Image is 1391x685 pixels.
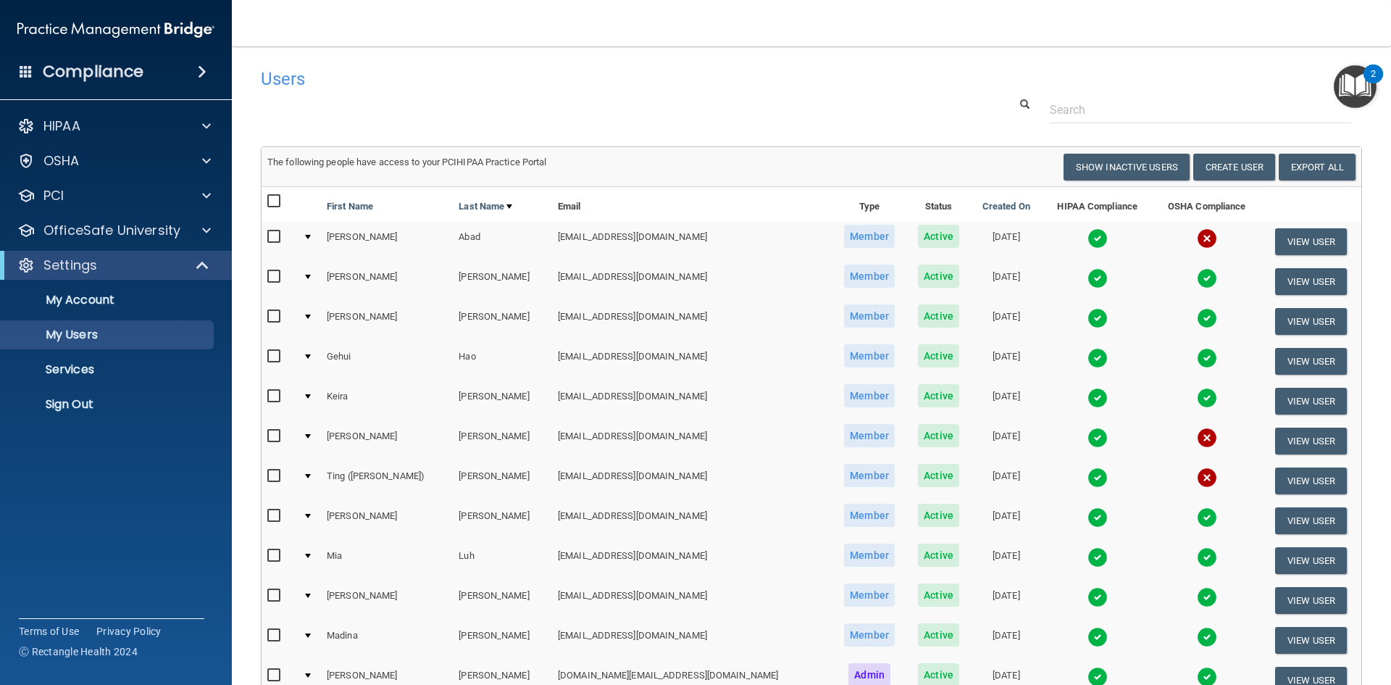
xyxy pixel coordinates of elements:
[552,262,832,302] td: [EMAIL_ADDRESS][DOMAIN_NAME]
[844,584,895,607] span: Member
[552,187,832,222] th: Email
[321,541,453,581] td: Mia
[9,397,207,412] p: Sign Out
[918,544,959,567] span: Active
[552,341,832,381] td: [EMAIL_ADDRESS][DOMAIN_NAME]
[321,302,453,341] td: [PERSON_NAME]
[1087,268,1108,288] img: tick.e7d51cea.svg
[321,581,453,620] td: [PERSON_NAME]
[552,461,832,501] td: [EMAIL_ADDRESS][DOMAIN_NAME]
[9,328,207,342] p: My Users
[1087,627,1108,647] img: tick.e7d51cea.svg
[1197,587,1217,607] img: tick.e7d51cea.svg
[832,187,906,222] th: Type
[918,265,959,288] span: Active
[844,544,895,567] span: Member
[321,501,453,541] td: [PERSON_NAME]
[43,62,143,82] h4: Compliance
[1087,228,1108,249] img: tick.e7d51cea.svg
[17,117,211,135] a: HIPAA
[1279,154,1356,180] a: Export All
[970,461,1042,501] td: [DATE]
[1087,428,1108,448] img: tick.e7d51cea.svg
[907,187,971,222] th: Status
[321,421,453,461] td: [PERSON_NAME]
[970,620,1042,660] td: [DATE]
[17,187,211,204] a: PCI
[43,117,80,135] p: HIPAA
[453,341,552,381] td: Hao
[918,464,959,487] span: Active
[1197,627,1217,647] img: tick.e7d51cea.svg
[43,257,97,274] p: Settings
[1153,187,1261,222] th: OSHA Compliance
[1275,348,1347,375] button: View User
[19,624,79,639] a: Terms of Use
[17,15,214,44] img: PMB logo
[1275,468,1347,494] button: View User
[17,152,211,170] a: OSHA
[1197,348,1217,368] img: tick.e7d51cea.svg
[982,198,1030,215] a: Created On
[1275,547,1347,574] button: View User
[1197,468,1217,488] img: cross.ca9f0e7f.svg
[844,623,895,647] span: Member
[1275,507,1347,534] button: View User
[552,421,832,461] td: [EMAIL_ADDRESS][DOMAIN_NAME]
[552,222,832,262] td: [EMAIL_ADDRESS][DOMAIN_NAME]
[96,624,162,639] a: Privacy Policy
[1275,388,1347,415] button: View User
[17,222,211,239] a: OfficeSafe University
[844,304,895,328] span: Member
[552,302,832,341] td: [EMAIL_ADDRESS][DOMAIN_NAME]
[321,222,453,262] td: [PERSON_NAME]
[1197,428,1217,448] img: cross.ca9f0e7f.svg
[844,265,895,288] span: Member
[43,187,64,204] p: PCI
[9,293,207,307] p: My Account
[844,225,895,248] span: Member
[453,501,552,541] td: [PERSON_NAME]
[267,157,547,167] span: The following people have access to your PCIHIPAA Practice Portal
[844,344,895,368] span: Member
[1275,308,1347,335] button: View User
[1275,228,1347,255] button: View User
[552,501,832,541] td: [EMAIL_ADDRESS][DOMAIN_NAME]
[1197,547,1217,568] img: tick.e7d51cea.svg
[970,381,1042,421] td: [DATE]
[970,501,1042,541] td: [DATE]
[43,152,80,170] p: OSHA
[321,461,453,501] td: Ting ([PERSON_NAME])
[970,541,1042,581] td: [DATE]
[321,341,453,381] td: Gehui
[9,362,207,377] p: Services
[918,384,959,407] span: Active
[918,344,959,368] span: Active
[1197,268,1217,288] img: tick.e7d51cea.svg
[1087,547,1108,568] img: tick.e7d51cea.svg
[1193,154,1275,180] button: Create User
[1087,388,1108,408] img: tick.e7d51cea.svg
[17,257,210,274] a: Settings
[453,620,552,660] td: [PERSON_NAME]
[261,70,894,88] h4: Users
[844,384,895,407] span: Member
[1275,587,1347,614] button: View User
[844,504,895,527] span: Member
[970,222,1042,262] td: [DATE]
[453,302,552,341] td: [PERSON_NAME]
[453,222,552,262] td: Abad
[552,620,832,660] td: [EMAIL_ADDRESS][DOMAIN_NAME]
[1197,228,1217,249] img: cross.ca9f0e7f.svg
[1087,468,1108,488] img: tick.e7d51cea.svg
[552,541,832,581] td: [EMAIL_ADDRESS][DOMAIN_NAME]
[453,541,552,581] td: Luh
[970,302,1042,341] td: [DATE]
[918,424,959,447] span: Active
[970,581,1042,620] td: [DATE]
[453,421,552,461] td: [PERSON_NAME]
[844,464,895,487] span: Member
[552,581,832,620] td: [EMAIL_ADDRESS][DOMAIN_NAME]
[552,381,832,421] td: [EMAIL_ADDRESS][DOMAIN_NAME]
[1087,507,1108,528] img: tick.e7d51cea.svg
